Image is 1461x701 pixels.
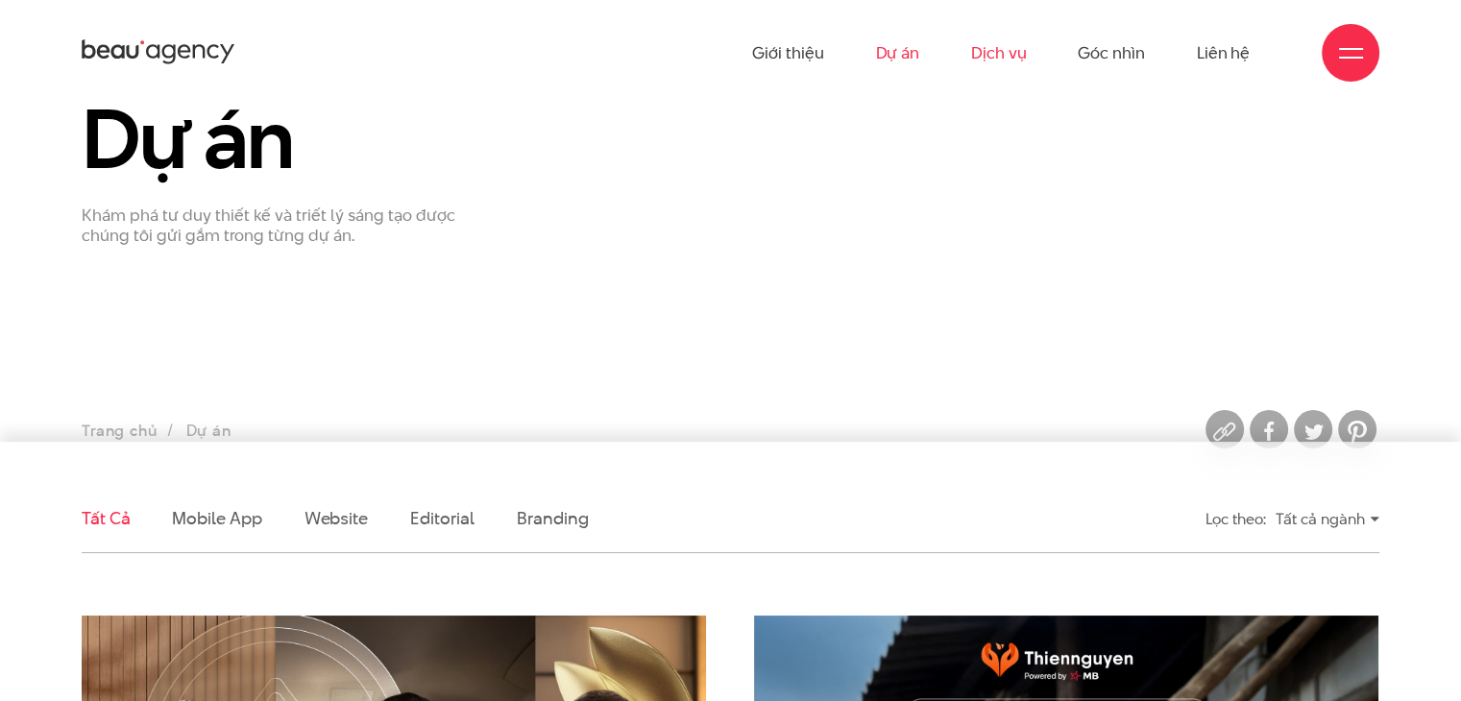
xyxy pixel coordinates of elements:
[304,506,368,530] a: Website
[517,506,588,530] a: Branding
[1205,502,1266,536] div: Lọc theo:
[82,506,130,530] a: Tất cả
[410,506,475,530] a: Editorial
[1276,502,1379,536] div: Tất cả ngành
[82,94,495,182] h1: Dự án
[82,205,495,246] p: Khám phá tư duy thiết kế và triết lý sáng tạo được chúng tôi gửi gắm trong từng dự án.
[172,506,261,530] a: Mobile app
[82,420,157,442] a: Trang chủ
